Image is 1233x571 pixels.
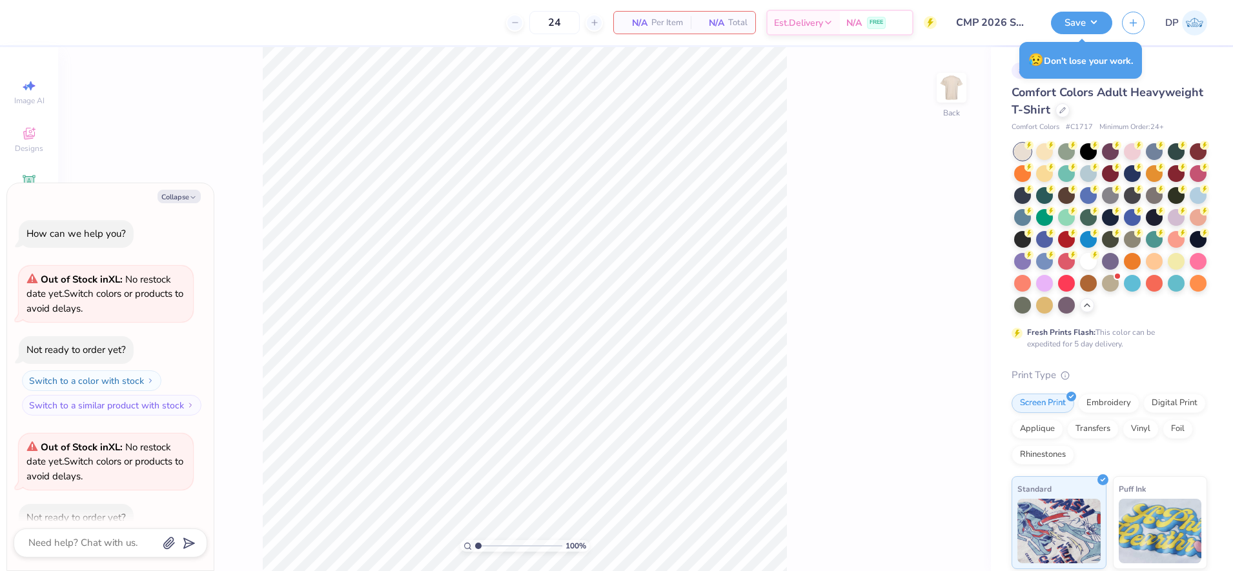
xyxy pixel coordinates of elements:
div: # 506449D [1012,63,1063,79]
span: N/A [846,16,862,30]
span: Comfort Colors [1012,122,1059,133]
span: 100 % [566,540,586,552]
span: Switch colors or products to avoid delays. [26,273,183,315]
span: # C1717 [1066,122,1093,133]
div: Back [943,107,960,119]
div: Foil [1163,419,1193,439]
span: Est. Delivery [774,16,823,30]
strong: Out of Stock in XL : [41,441,125,454]
div: Rhinestones [1012,445,1074,465]
strong: Out of Stock in XL : [41,273,125,286]
div: Transfers [1067,419,1119,439]
div: Screen Print [1012,394,1074,413]
span: Switch colors or products to avoid delays. [26,441,183,483]
span: 😥 [1028,52,1044,68]
span: DP [1165,15,1179,30]
img: Switch to a similar product with stock [187,401,194,409]
span: Minimum Order: 24 + [1099,122,1164,133]
img: Switch to a color with stock [147,377,154,385]
div: Not ready to order yet? [26,511,126,524]
div: This color can be expedited for 5 day delivery. [1027,326,1186,350]
button: Switch to a color with stock [22,370,161,391]
button: Collapse [158,190,201,203]
span: FREE [870,18,883,27]
span: Per Item [651,16,683,30]
div: Embroidery [1078,394,1139,413]
span: Image AI [14,95,45,106]
span: N/A [698,16,724,30]
div: How can we help you? [26,227,126,240]
img: Puff Ink [1119,499,1202,563]
span: Puff Ink [1119,482,1146,496]
input: Untitled Design [946,10,1041,35]
button: Save [1051,12,1112,34]
strong: Fresh Prints Flash: [1027,327,1095,337]
img: Back [939,75,964,101]
span: Comfort Colors Adult Heavyweight T-Shirt [1012,85,1203,117]
span: Standard [1017,482,1052,496]
div: Applique [1012,419,1063,439]
span: Total [728,16,748,30]
div: Vinyl [1123,419,1159,439]
div: Don’t lose your work. [1019,42,1142,79]
img: Darlene Padilla [1182,10,1207,35]
div: Print Type [1012,368,1207,383]
div: Digital Print [1143,394,1206,413]
input: – – [529,11,580,34]
div: Not ready to order yet? [26,343,126,356]
a: DP [1165,10,1207,35]
span: Designs [15,143,43,154]
img: Standard [1017,499,1101,563]
button: Switch to a similar product with stock [22,395,201,416]
span: N/A [622,16,647,30]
